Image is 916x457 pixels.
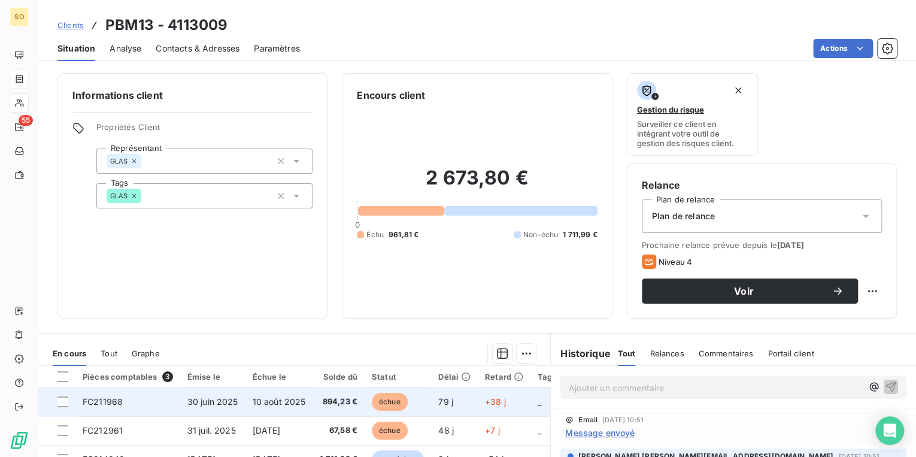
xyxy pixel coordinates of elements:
span: Gestion du risque [637,105,704,114]
span: _ [538,425,541,435]
span: Graphe [132,349,160,358]
h6: Historique [551,346,611,361]
span: +38 j [485,397,506,407]
span: 10 août 2025 [253,397,306,407]
span: échue [372,393,408,411]
span: 79 j [438,397,453,407]
h6: Relance [642,178,882,192]
a: Clients [57,19,84,31]
span: Non-échu [523,229,558,240]
span: FC211968 [83,397,123,407]
span: Portail client [768,349,814,358]
input: Ajouter une valeur [141,156,151,167]
button: Gestion du risqueSurveiller ce client en intégrant votre outil de gestion des risques client. [627,73,759,156]
div: Solde dû [320,372,357,382]
span: _ [538,397,541,407]
h6: Encours client [357,88,425,102]
span: Surveiller ce client en intégrant votre outil de gestion des risques client. [637,119,748,148]
img: Logo LeanPay [10,431,29,450]
span: 0 [355,220,360,229]
span: Clients [57,20,84,30]
span: GLAS [110,158,128,165]
h3: PBM13 - 4113009 [105,14,228,36]
span: FC212961 [83,425,123,435]
span: [DATE] [253,425,281,435]
span: Situation [57,43,95,55]
span: 30 juin 2025 [187,397,238,407]
span: Tout [618,349,636,358]
div: Délai [438,372,471,382]
span: 3 [162,371,173,382]
span: Échu [366,229,384,240]
div: Tag relance [538,372,599,382]
span: 1 711,99 € [563,229,597,240]
span: Relances [650,349,684,358]
div: Open Intercom Messenger [875,416,904,445]
input: Ajouter une valeur [141,190,151,201]
div: Retard [485,372,523,382]
span: Contacts & Adresses [156,43,239,55]
span: En cours [53,349,86,358]
span: 67,58 € [320,425,357,437]
span: GLAS [110,192,128,199]
span: 31 juil. 2025 [187,425,236,435]
span: Paramètres [254,43,300,55]
span: Niveau 4 [659,257,692,267]
h6: Informations client [72,88,313,102]
div: Pièces comptables [83,371,173,382]
span: Prochaine relance prévue depuis le [642,240,882,250]
span: [DATE] [777,240,804,250]
div: Échue le [253,372,306,382]
div: Émise le [187,372,238,382]
span: Message envoyé [565,426,635,439]
span: échue [372,422,408,440]
span: 48 j [438,425,454,435]
span: Propriétés Client [96,122,313,139]
span: Email [578,416,597,423]
span: +7 j [485,425,500,435]
h2: 2 673,80 € [357,166,597,202]
span: 961,81 € [389,229,418,240]
span: Voir [656,286,832,296]
span: Tout [101,349,117,358]
span: 894,23 € [320,396,357,408]
div: Statut [372,372,424,382]
span: [DATE] 10:51 [602,416,644,423]
div: SO [10,7,29,26]
span: Plan de relance [652,210,715,222]
button: Actions [813,39,873,58]
span: Analyse [110,43,141,55]
button: Voir [642,279,858,304]
span: Commentaires [698,349,753,358]
span: 55 [19,115,33,126]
